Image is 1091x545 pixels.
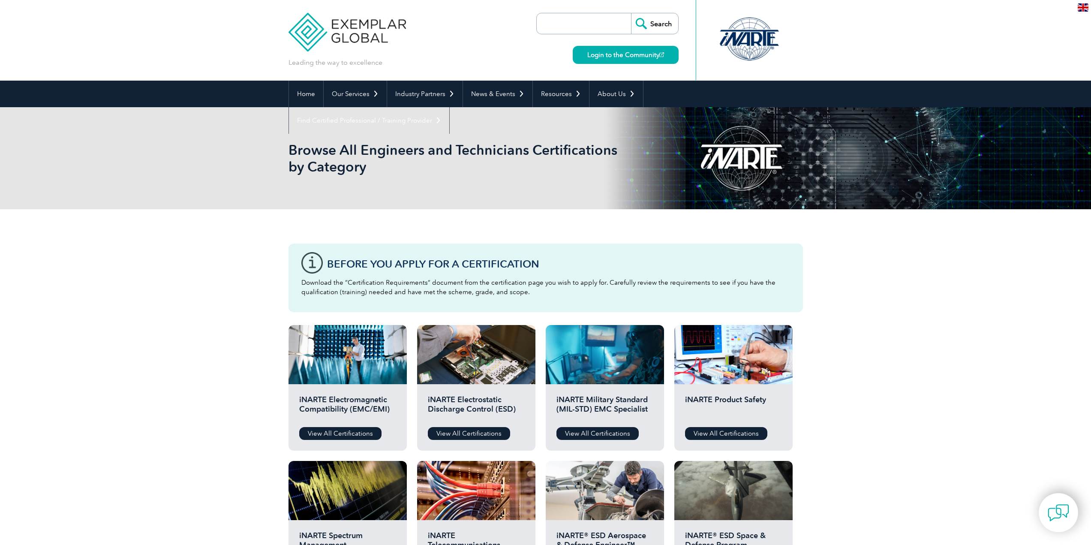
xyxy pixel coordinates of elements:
[685,395,782,421] h2: iNARTE Product Safety
[289,81,323,107] a: Home
[289,107,449,134] a: Find Certified Professional / Training Provider
[556,395,653,421] h2: iNARTE Military Standard (MIL-STD) EMC Specialist
[685,427,767,440] a: View All Certifications
[463,81,532,107] a: News & Events
[631,13,678,34] input: Search
[428,427,510,440] a: View All Certifications
[659,52,664,57] img: open_square.png
[301,278,790,297] p: Download the “Certification Requirements” document from the certification page you wish to apply ...
[589,81,643,107] a: About Us
[299,395,396,421] h2: iNARTE Electromagnetic Compatibility (EMC/EMI)
[299,427,382,440] a: View All Certifications
[324,81,387,107] a: Our Services
[1078,3,1088,12] img: en
[1048,502,1069,524] img: contact-chat.png
[573,46,679,64] a: Login to the Community
[289,142,618,175] h1: Browse All Engineers and Technicians Certifications by Category
[327,259,790,269] h3: Before You Apply For a Certification
[556,427,639,440] a: View All Certifications
[387,81,463,107] a: Industry Partners
[428,395,525,421] h2: iNARTE Electrostatic Discharge Control (ESD)
[289,58,382,67] p: Leading the way to excellence
[533,81,589,107] a: Resources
